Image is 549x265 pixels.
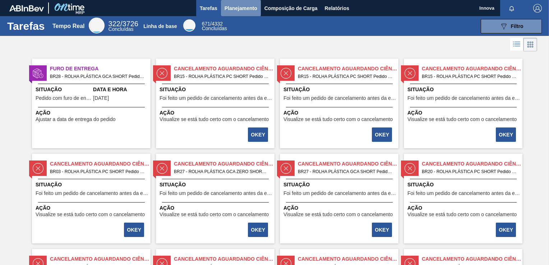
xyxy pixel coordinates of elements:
[298,73,393,80] span: BR15 - ROLHA PLÁSTICA PC SHORT Pedido - 694547
[283,191,397,196] span: Foi feito um pedido de cancelamento antes da etapa de aguardando faturamento
[283,117,393,122] span: Visualize se está tudo certo com o cancelamento
[160,181,273,189] span: Situação
[407,96,521,101] span: Foi feito um pedido de cancelamento antes da etapa de aguardando faturamento
[298,168,393,176] span: BR27 - ROLHA PLÁSTICA GCA SHORT Pedido - 760569
[9,5,44,11] img: TNhmsLtSVTkK8tSr43FrP2fwEKptu5GPRR3wAAAABJRU5ErkJggg==
[510,38,523,51] div: Visão em Lista
[202,25,227,31] span: Concluídas
[125,222,145,238] div: Completar tarefa: 29686507
[283,96,397,101] span: Foi feito um pedido de cancelamento antes da etapa de aguardando faturamento
[174,65,274,73] span: Cancelamento aguardando ciência
[422,160,522,168] span: Cancelamento aguardando ciência
[36,117,116,122] span: Ajustar a data de entrega do pedido
[496,127,516,142] button: OKEY
[157,163,167,174] img: estado
[36,86,91,93] span: Situação
[496,223,516,237] button: OKEY
[407,212,517,217] span: Visualize se está tudo certo com o cancelamento
[109,20,120,28] span: 322
[281,68,291,79] img: estado
[407,117,517,122] span: Visualize se está tudo certo com o cancelamento
[202,22,227,31] div: Base Line
[36,212,145,217] span: Visualize se está tudo certo com o cancelamento
[160,204,273,212] span: Ação
[523,38,537,51] div: Visão em Cards
[405,163,415,174] img: estado
[249,127,269,143] div: Completar tarefa: 29684973
[283,181,397,189] span: Situação
[281,163,291,174] img: estado
[160,117,269,122] span: Visualize se está tudo certo com o cancelamento
[174,255,274,263] span: Cancelamento aguardando ciência
[283,204,397,212] span: Ação
[264,4,318,13] span: Composição de Carga
[33,68,43,79] img: estado
[298,65,398,73] span: Cancelamento aguardando ciência
[160,191,273,196] span: Foi feito um pedido de cancelamento antes da etapa de aguardando faturamento
[50,65,151,73] span: Furo de Entrega
[200,4,217,13] span: Tarefas
[160,109,273,117] span: Ação
[36,181,149,189] span: Situação
[36,191,149,196] span: Foi feito um pedido de cancelamento antes da etapa de aguardando faturamento
[160,96,273,101] span: Foi feito um pedido de cancelamento antes da etapa de aguardando faturamento
[372,127,392,142] button: OKEY
[373,222,393,238] div: Completar tarefa: 29686630
[174,168,269,176] span: BR27 - ROLHA PLÁSTICA GCA ZERO SHORT Pedido - 749651
[497,222,517,238] div: Completar tarefa: 29686837
[202,21,223,27] span: /
[481,19,542,33] button: Filtro
[325,4,349,13] span: Relatórios
[33,163,43,174] img: estado
[500,3,523,13] button: Notificações
[283,109,397,117] span: Ação
[124,223,144,237] button: OKEY
[183,19,195,32] div: Base Line
[249,222,269,238] div: Completar tarefa: 29686511
[407,86,521,93] span: Situação
[407,109,521,117] span: Ação
[248,223,268,237] button: OKEY
[422,255,522,263] span: Cancelamento aguardando ciência
[405,68,415,79] img: estado
[109,21,138,32] div: Real Time
[422,73,517,80] span: BR15 - ROLHA PLÁSTICA PC SHORT Pedido - 722187
[422,65,522,73] span: Cancelamento aguardando ciência
[36,204,149,212] span: Ação
[212,21,223,27] font: 4332
[202,21,210,27] span: 671
[407,181,521,189] span: Situação
[157,68,167,79] img: estado
[50,255,151,263] span: Cancelamento aguardando ciência
[7,22,45,30] h1: Tarefas
[174,73,269,80] span: BR15 - ROLHA PLÁSTICA PC SHORT Pedido - 694548
[109,20,138,28] span: /
[109,26,134,32] span: Concluídas
[497,127,517,143] div: Completar tarefa: 29685923
[373,127,393,143] div: Completar tarefa: 29685444
[36,109,149,117] span: Ação
[225,4,257,13] span: Planejamento
[50,73,145,80] span: BR28 - ROLHA PLÁSTICA GCA SHORT Pedido - 1998641
[93,86,149,93] span: Data e Hora
[298,255,398,263] span: Cancelamento aguardando ciência
[160,86,273,93] span: Situação
[283,212,393,217] span: Visualize se está tudo certo com o cancelamento
[174,160,274,168] span: Cancelamento aguardando ciência
[160,212,269,217] span: Visualize se está tudo certo com o cancelamento
[511,23,523,29] span: Filtro
[248,127,268,142] button: OKEY
[50,160,151,168] span: Cancelamento aguardando ciência
[283,86,397,93] span: Situação
[122,20,138,28] font: 3726
[36,96,91,101] span: Pedido com furo de entrega
[372,223,392,237] button: OKEY
[143,23,177,29] div: Linha de base
[407,204,521,212] span: Ação
[407,191,521,196] span: Foi feito um pedido de cancelamento antes da etapa de aguardando faturamento
[93,96,109,101] span: 01/08/2025,
[422,168,517,176] span: BR20 - ROLHA PLÁSTICA PC SHORT Pedido - 768457
[298,160,398,168] span: Cancelamento aguardando ciência
[89,18,105,33] div: Real Time
[52,23,85,29] div: Tempo Real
